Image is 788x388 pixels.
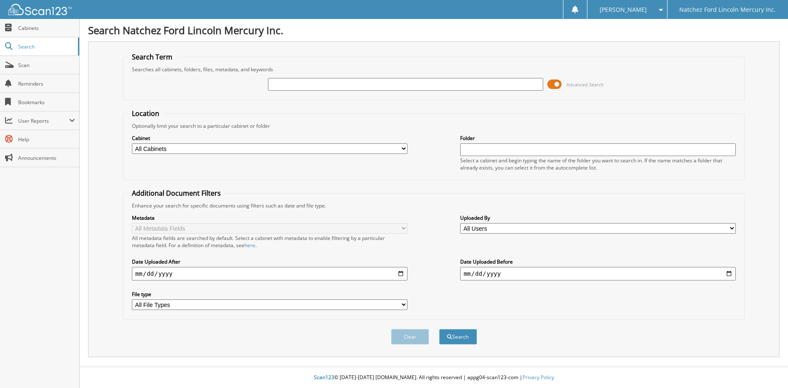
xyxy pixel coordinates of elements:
[18,136,75,143] span: Help
[460,214,736,221] label: Uploaded By
[132,214,407,221] label: Metadata
[18,80,75,87] span: Reminders
[128,189,225,198] legend: Additional Document Filters
[314,374,334,381] span: Scan123
[128,66,740,73] div: Searches all cabinets, folders, files, metadata, and keywords
[600,7,647,12] span: [PERSON_NAME]
[679,7,776,12] span: Natchez Ford Lincoln Mercury Inc.
[18,154,75,162] span: Announcements
[439,329,477,345] button: Search
[88,23,780,37] h1: Search Natchez Ford Lincoln Mercury Inc.
[391,329,429,345] button: Clear
[128,122,740,129] div: Optionally limit your search to a particular cabinet or folder
[244,242,255,249] a: here
[128,52,177,62] legend: Search Term
[132,258,407,265] label: Date Uploaded After
[460,267,736,280] input: end
[566,81,604,88] span: Advanced Search
[128,202,740,209] div: Enhance your search for specific documents using filters such as date and file type.
[132,267,407,280] input: start
[132,291,407,298] label: File type
[460,135,736,142] label: Folder
[18,117,69,124] span: User Reports
[460,157,736,171] div: Select a cabinet and begin typing the name of the folder you want to search in. If the name match...
[132,234,407,249] div: All metadata fields are searched by default. Select a cabinet with metadata to enable filtering b...
[18,62,75,69] span: Scan
[18,99,75,106] span: Bookmarks
[18,24,75,32] span: Cabinets
[523,374,554,381] a: Privacy Policy
[8,4,72,15] img: scan123-logo-white.svg
[18,43,74,50] span: Search
[460,258,736,265] label: Date Uploaded Before
[128,109,163,118] legend: Location
[80,367,788,388] div: © [DATE]-[DATE] [DOMAIN_NAME]. All rights reserved | appg04-scan123-com |
[132,135,407,142] label: Cabinet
